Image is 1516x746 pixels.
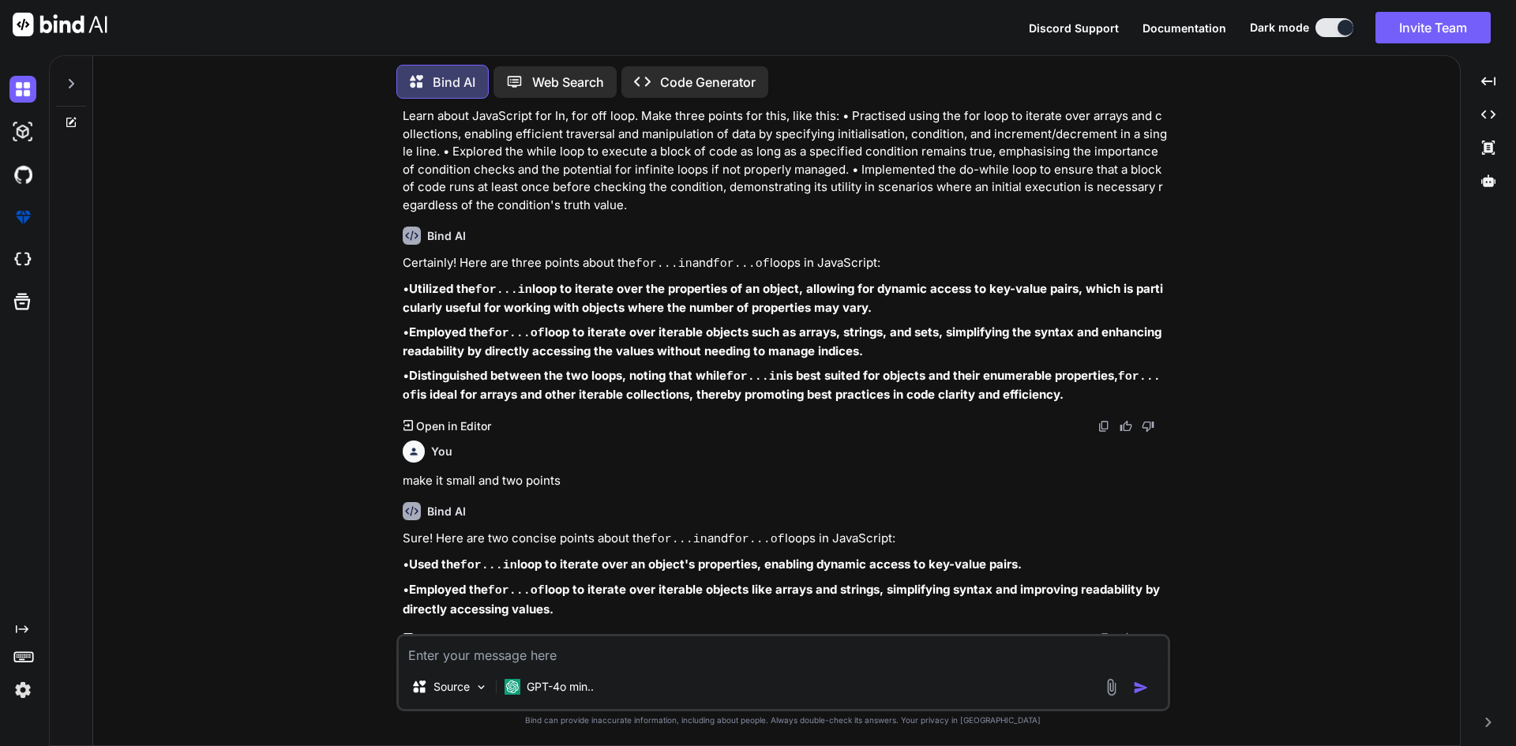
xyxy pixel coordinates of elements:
p: Code Generator [660,73,756,92]
img: attachment [1102,678,1120,696]
img: GPT-4o mini [505,679,520,695]
p: GPT-4o min.. [527,679,594,695]
p: Learn about JavaScript for In, for off loop. Make three points for this, like this: • Practised u... [403,107,1167,214]
code: for...in [651,533,707,546]
img: settings [9,677,36,703]
p: • [403,556,1167,575]
img: Pick Models [475,680,488,694]
p: Certainly! Here are three points about the and loops in JavaScript: [403,254,1167,274]
img: dislike [1142,632,1154,645]
span: Documentation [1143,21,1226,35]
img: copy [1098,632,1110,645]
img: copy [1098,420,1110,433]
img: darkChat [9,76,36,103]
button: Invite Team [1375,12,1491,43]
h6: You [431,444,452,459]
p: • [403,581,1167,618]
img: cloudideIcon [9,246,36,273]
p: Open in Editor [416,418,491,434]
p: Bind can provide inaccurate information, including about people. Always double-check its answers.... [396,714,1170,726]
img: githubDark [9,161,36,188]
h6: Bind AI [427,228,466,244]
p: • [403,367,1167,406]
img: icon [1133,680,1149,695]
strong: Utilized the loop to iterate over the properties of an object, allowing for dynamic access to key... [403,281,1163,316]
code: for...in [460,559,517,572]
code: for...of [728,533,785,546]
p: Open in Editor [416,631,491,647]
code: for...of [488,584,545,598]
p: Bind AI [433,73,475,92]
span: Dark mode [1250,20,1309,36]
p: Sure! Here are two concise points about the and loops in JavaScript: [403,530,1167,549]
img: darkAi-studio [9,118,36,145]
img: premium [9,204,36,231]
h6: Bind AI [427,504,466,519]
img: like [1120,420,1132,433]
p: Source [433,679,470,695]
code: for...in [726,370,783,384]
strong: Used the loop to iterate over an object's properties, enabling dynamic access to key-value pairs. [409,557,1022,572]
code: for...of [488,327,545,340]
img: like [1120,632,1132,645]
code: for...of [713,257,770,271]
img: dislike [1142,420,1154,433]
img: Bind AI [13,13,107,36]
p: • [403,324,1167,361]
code: for...in [475,283,532,297]
button: Discord Support [1029,20,1119,36]
p: • [403,280,1167,317]
p: make it small and two points [403,472,1167,490]
span: Discord Support [1029,21,1119,35]
code: for...in [636,257,692,271]
strong: Distinguished between the two loops, noting that while is best suited for objects and their enume... [403,368,1161,403]
p: Web Search [532,73,604,92]
button: Documentation [1143,20,1226,36]
strong: Employed the loop to iterate over iterable objects like arrays and strings, simplifying syntax an... [403,582,1163,617]
strong: Employed the loop to iterate over iterable objects such as arrays, strings, and sets, simplifying... [403,324,1165,359]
